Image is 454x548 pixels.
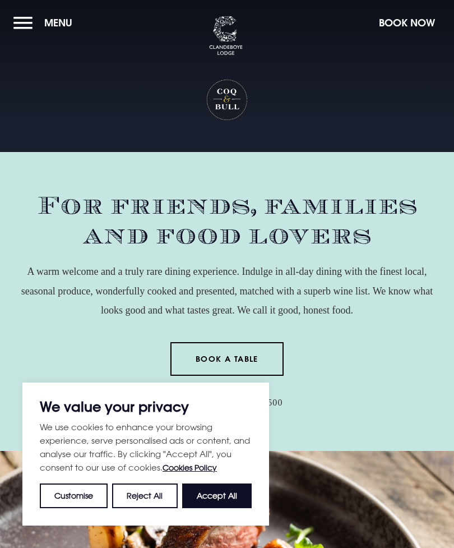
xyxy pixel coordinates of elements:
span: Menu [44,16,72,29]
a: Cookies Policy [163,463,217,472]
div: We value your privacy [22,383,269,526]
p: A warm welcome and a truly rare dining experience. Indulge in all-day dining with the finest loca... [13,262,441,320]
button: Reject All [112,483,177,508]
p: or call us on [13,393,441,412]
button: Accept All [182,483,252,508]
img: Clandeboye Lodge [209,16,243,56]
button: Book Now [373,11,441,35]
h1: Coq & Bull [206,79,249,122]
button: Menu [13,11,78,35]
a: Book a Table [170,342,284,376]
p: We use cookies to enhance your browsing experience, serve personalised ads or content, and analys... [40,420,252,475]
p: We value your privacy [40,400,252,413]
h2: For friends, families and food lovers [13,191,441,251]
button: Customise [40,483,108,508]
